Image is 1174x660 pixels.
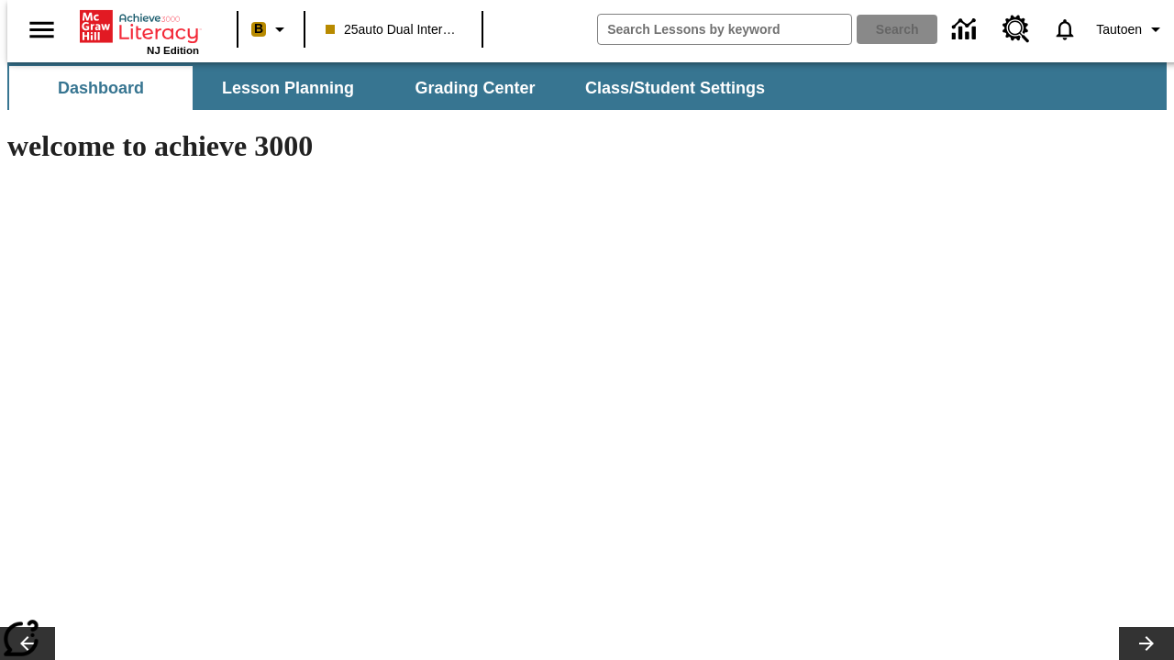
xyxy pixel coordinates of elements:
button: Lesson carousel, Next [1119,627,1174,660]
input: search field [598,15,851,44]
a: Home [80,8,199,45]
button: Lesson Planning [196,66,380,110]
button: Class/Student Settings [570,66,780,110]
button: Boost Class color is peach. Change class color [244,13,298,46]
h1: welcome to achieve 3000 [7,129,800,163]
a: Data Center [941,5,991,55]
button: Open side menu [15,3,69,57]
div: Home [80,6,199,56]
button: Grading Center [383,66,567,110]
a: Resource Center, Will open in new tab [991,5,1041,54]
span: 25auto Dual International [326,20,461,39]
span: B [254,17,263,40]
span: Tautoen [1096,20,1142,39]
div: SubNavbar [7,66,781,110]
span: NJ Edition [147,45,199,56]
button: Profile/Settings [1089,13,1174,46]
button: Dashboard [9,66,193,110]
div: SubNavbar [7,62,1167,110]
a: Notifications [1041,5,1089,53]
